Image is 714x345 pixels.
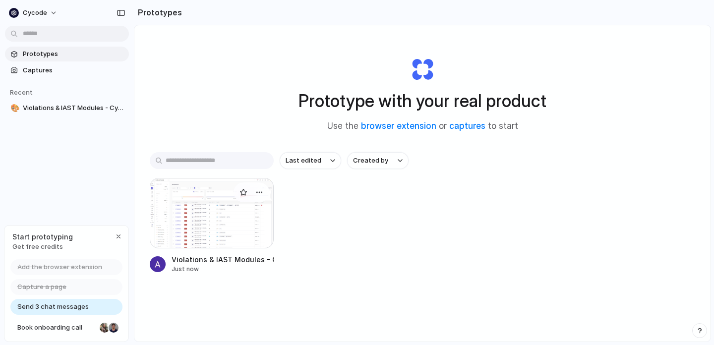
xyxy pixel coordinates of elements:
[10,320,122,336] a: Book onboarding call
[12,231,73,242] span: Start prototyping
[23,103,125,113] span: Violations & IAST Modules - Cycode Platform
[449,121,485,131] a: captures
[12,242,73,252] span: Get free credits
[23,65,125,75] span: Captures
[108,322,119,334] div: Christian Iacullo
[134,6,182,18] h2: Prototypes
[23,49,125,59] span: Prototypes
[10,88,33,96] span: Recent
[280,152,341,169] button: Last edited
[286,156,321,166] span: Last edited
[10,103,17,114] div: 🎨
[347,152,409,169] button: Created by
[23,8,47,18] span: cycode
[5,63,129,78] a: Captures
[150,178,274,274] a: Violations & IAST Modules - Cycode PlatformViolations & IAST Modules - Cycode PlatformJust now
[9,103,19,113] button: 🎨
[5,47,129,61] a: Prototypes
[17,302,89,312] span: Send 3 chat messages
[17,262,102,272] span: Add the browser extension
[361,121,436,131] a: browser extension
[172,265,274,274] div: Just now
[5,5,62,21] button: cycode
[17,282,66,292] span: Capture a page
[17,323,96,333] span: Book onboarding call
[172,254,274,265] div: Violations & IAST Modules - Cycode Platform
[327,120,518,133] span: Use the or to start
[298,88,546,114] h1: Prototype with your real product
[5,101,129,115] a: 🎨Violations & IAST Modules - Cycode Platform
[353,156,388,166] span: Created by
[99,322,111,334] div: Nicole Kubica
